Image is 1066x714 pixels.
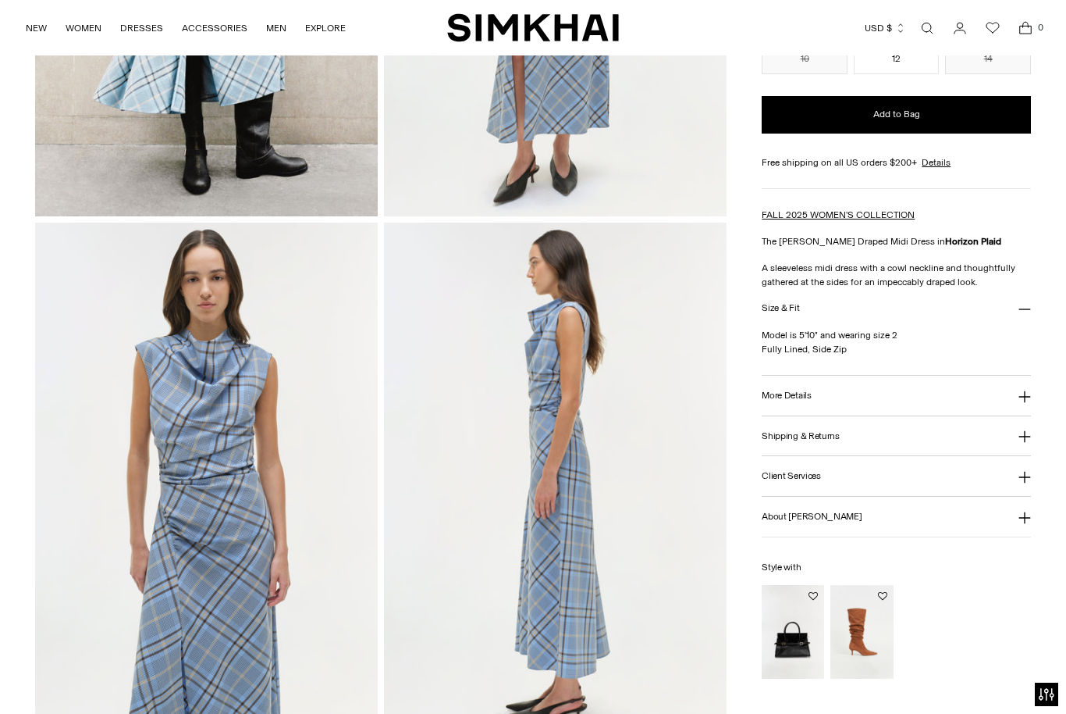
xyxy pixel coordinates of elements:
iframe: Sign Up via Text for Offers [12,655,157,702]
h3: About [PERSON_NAME] [762,512,862,522]
button: Add to Bag [762,96,1031,134]
button: 14 [945,43,1031,74]
span: Add to Bag [873,108,920,121]
h6: Style with [762,562,1031,573]
button: Shipping & Returns [762,416,1031,456]
h3: Client Services [762,471,821,481]
button: 12 [854,43,940,74]
img: River Mini Suede Handle Bag [762,585,824,679]
button: 10 [762,43,847,74]
a: ACCESSORIES [182,11,247,45]
a: EXPLORE [305,11,346,45]
button: Add to Wishlist [878,591,887,601]
p: Model is 5'10" and wearing size 2 Fully Lined, Side Zip [762,328,1031,356]
a: Open cart modal [1010,12,1041,44]
a: Open search modal [911,12,943,44]
div: Free shipping on all US orders $200+ [762,155,1031,170]
h3: Shipping & Returns [762,431,840,441]
a: NEW [26,11,47,45]
a: DRESSES [120,11,163,45]
button: More Details [762,376,1031,416]
strong: Horizon Plaid [945,236,1001,247]
a: Wishlist [977,12,1008,44]
a: FALL 2025 WOMEN'S COLLECTION [762,209,915,220]
button: Add to Wishlist [808,591,818,601]
a: Go to the account page [944,12,975,44]
a: MEN [266,11,286,45]
button: About [PERSON_NAME] [762,497,1031,537]
button: Size & Fit [762,289,1031,329]
a: SIMKHAI [447,12,619,43]
p: A sleeveless midi dress with a cowl neckline and thoughtfully gathered at the sides for an impecc... [762,261,1031,289]
p: The [PERSON_NAME] Draped Midi Dress in [762,234,1031,248]
h3: More Details [762,391,811,401]
button: USD $ [865,11,906,45]
a: Details [922,155,951,170]
button: Client Services [762,456,1031,496]
a: WOMEN [66,11,101,45]
img: Jordi Suede Slouch Boot [830,585,893,679]
h3: Size & Fit [762,303,799,313]
span: 0 [1033,20,1047,34]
